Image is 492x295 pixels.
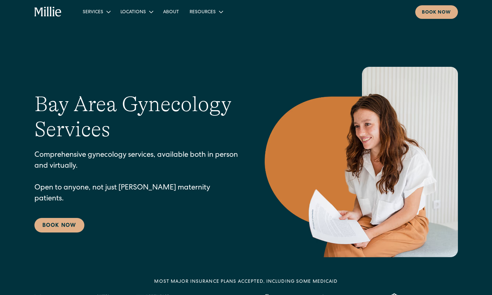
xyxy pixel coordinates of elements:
div: Book now [422,9,451,16]
div: Services [77,6,115,17]
a: About [158,6,184,17]
p: Comprehensive gynecology services, available both in person and virtually. Open to anyone, not ju... [34,150,238,205]
img: Smiling woman holding documents during a consultation, reflecting supportive guidance in maternit... [265,67,458,257]
a: home [34,7,62,17]
div: MOST MAJOR INSURANCE PLANS ACCEPTED, INCLUDING some MEDICAID [154,278,337,285]
h1: Bay Area Gynecology Services [34,92,238,143]
div: Locations [120,9,146,16]
div: Resources [190,9,216,16]
div: Locations [115,6,158,17]
div: Services [83,9,103,16]
div: Resources [184,6,228,17]
a: Book Now [34,218,84,232]
a: Book now [415,5,458,19]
